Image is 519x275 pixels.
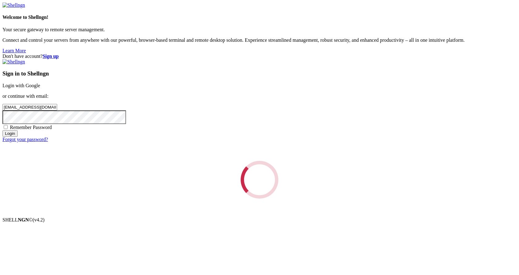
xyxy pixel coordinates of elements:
input: Remember Password [4,125,8,129]
a: Sign up [43,54,59,59]
b: NGN [18,217,29,222]
h4: Welcome to Shellngn! [2,15,517,20]
img: Shellngn [2,59,25,65]
p: Connect and control your servers from anywhere with our powerful, browser-based terminal and remo... [2,37,517,43]
div: Don't have account? [2,54,517,59]
input: Email address [2,104,57,110]
span: Remember Password [10,125,52,130]
span: SHELL © [2,217,44,222]
div: Loading... [241,161,278,199]
img: Shellngn [2,2,25,8]
span: 4.2.0 [33,217,45,222]
a: Login with Google [2,83,40,88]
p: Your secure gateway to remote server management. [2,27,517,32]
h3: Sign in to Shellngn [2,70,517,77]
p: or continue with email: [2,93,517,99]
input: Login [2,130,18,137]
a: Learn More [2,48,26,53]
a: Forgot your password? [2,137,48,142]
